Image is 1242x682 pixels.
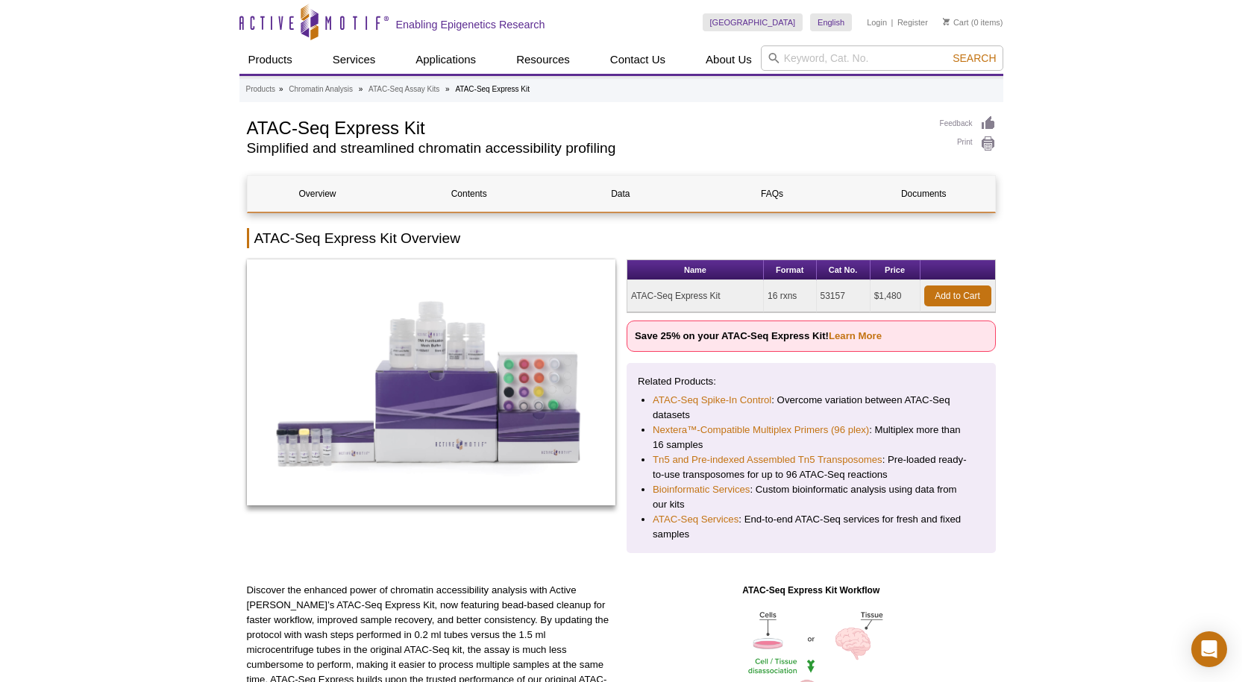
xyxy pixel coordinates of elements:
a: English [810,13,852,31]
th: Cat No. [817,260,871,280]
h1: ATAC-Seq Express Kit [247,116,925,138]
a: Products [239,45,301,74]
button: Search [948,51,1000,65]
a: Data [551,176,691,212]
h2: Simplified and streamlined chromatin accessibility profiling [247,142,925,155]
a: Overview [248,176,388,212]
li: | [891,13,894,31]
a: Learn More [829,330,882,341]
a: Contents [399,176,539,212]
a: Add to Cart [924,285,991,306]
li: : Pre-loaded ready-to-use transposomes for up to 96 ATAC-Seq reactions [653,452,970,482]
h2: Enabling Epigenetics Research [396,18,545,31]
a: Print [940,136,996,152]
a: Login [867,17,887,28]
li: : Overcome variation between ATAC-Seq datasets [653,393,970,423]
a: Bioinformatic Services [653,482,750,497]
a: Chromatin Analysis [289,83,353,96]
li: : End-to-end ATAC-Seq services for fresh and fixed samples [653,512,970,542]
h2: ATAC-Seq Express Kit Overview [247,228,996,248]
a: Register [897,17,928,28]
a: ATAC-Seq Spike-In Control [653,393,771,408]
a: Cart [943,17,969,28]
div: Open Intercom Messenger [1191,631,1227,667]
a: Applications [407,45,485,74]
th: Name [627,260,764,280]
span: Search [953,52,996,64]
a: ATAC-Seq Assay Kits [368,83,439,96]
td: ATAC-Seq Express Kit [627,280,764,312]
a: Services [324,45,385,74]
a: Products [246,83,275,96]
li: ATAC-Seq Express Kit [455,85,530,93]
td: 16 rxns [764,280,817,312]
td: 53157 [817,280,871,312]
a: Nextera™-Compatible Multiplex Primers (96 plex) [653,423,869,438]
th: Price [871,260,920,280]
li: » [279,85,283,93]
a: Tn5 and Pre-indexed Assembled Tn5 Transposomes [653,452,882,467]
li: » [445,85,450,93]
li: : Multiplex more than 16 samples [653,423,970,452]
strong: ATAC-Seq Express Kit Workflow [742,585,879,596]
li: » [359,85,363,93]
img: Your Cart [943,18,950,25]
a: FAQs [702,176,842,212]
a: About Us [697,45,761,74]
a: [GEOGRAPHIC_DATA] [703,13,803,31]
a: Documents [853,176,994,212]
a: Contact Us [601,45,674,74]
a: Resources [507,45,579,74]
a: ATAC-Seq Services [653,512,738,527]
td: $1,480 [871,280,920,312]
li: (0 items) [943,13,1003,31]
p: Related Products: [638,374,985,389]
li: : Custom bioinformatic analysis using data from our kits [653,482,970,512]
strong: Save 25% on your ATAC-Seq Express Kit! [635,330,882,341]
a: Feedback [940,116,996,132]
th: Format [764,260,817,280]
img: ATAC-Seq Express Kit [247,259,616,505]
input: Keyword, Cat. No. [761,45,1003,71]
